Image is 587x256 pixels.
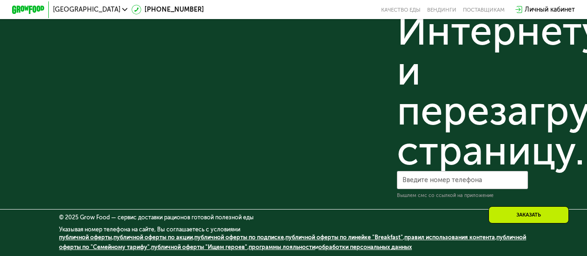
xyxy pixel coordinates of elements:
div: Указывая номер телефона на сайте, Вы соглашаетесь с условиями [59,227,528,256]
span: , , , , , , , и [59,234,526,250]
div: © 2025 Grow Food — сервис доставки рационов готовой полезной еды [59,215,528,220]
div: Заказать [488,206,569,223]
a: публичной оферты по подписке [194,234,284,241]
a: публичной оферты "Ищем героев" [151,243,247,250]
label: Введите номер телефона [402,178,482,183]
a: публичной оферты по акции [113,234,193,241]
a: [PHONE_NUMBER] [132,5,204,14]
a: публичной оферты [59,234,112,241]
a: публичной оферты по линейке "Breakfast" [285,234,403,241]
a: обработки персональных данных [318,243,412,250]
div: поставщикам [463,7,505,13]
div: Вышлем смс со ссылкой на приложение [397,192,528,199]
a: Вендинги [427,7,456,13]
a: правил использования контента [404,234,495,241]
a: Качество еды [381,7,421,13]
div: Личный кабинет [525,5,575,14]
span: [GEOGRAPHIC_DATA] [53,7,120,13]
a: программы лояльности [249,243,315,250]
